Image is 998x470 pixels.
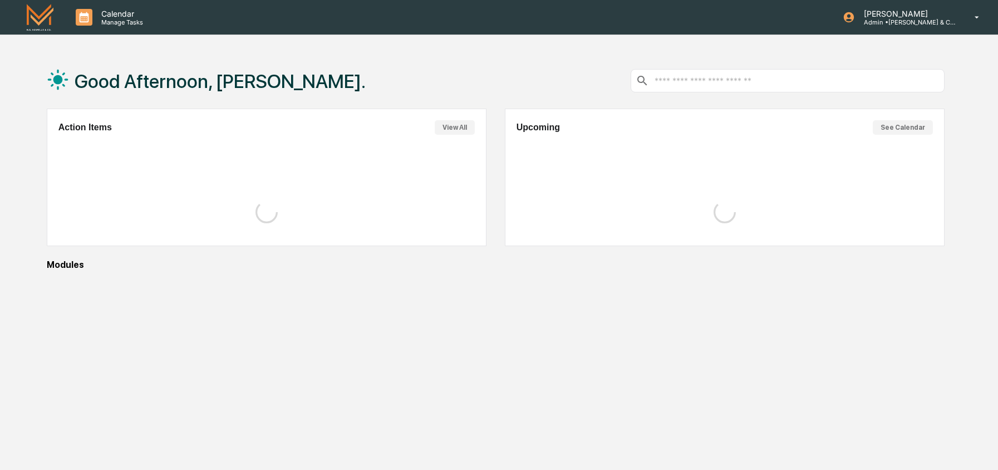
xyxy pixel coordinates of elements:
[92,18,149,26] p: Manage Tasks
[873,120,933,135] button: See Calendar
[92,9,149,18] p: Calendar
[855,9,958,18] p: [PERSON_NAME]
[517,123,560,133] h2: Upcoming
[27,4,53,30] img: logo
[855,18,958,26] p: Admin • [PERSON_NAME] & Co. - BD
[435,120,475,135] button: View All
[58,123,112,133] h2: Action Items
[47,260,945,270] div: Modules
[75,70,366,92] h1: Good Afternoon, [PERSON_NAME].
